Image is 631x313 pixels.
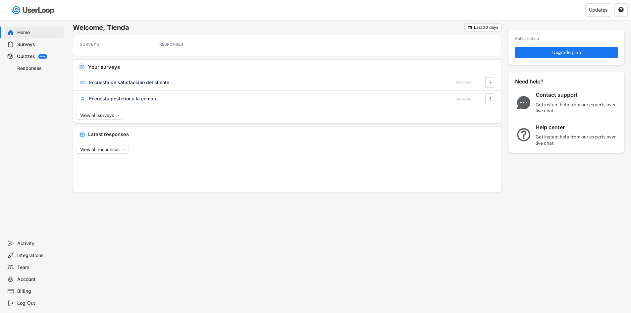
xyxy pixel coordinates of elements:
div: RESPONSES [456,97,471,101]
div: Team [17,264,61,271]
div: Help center [536,124,618,131]
div: Need help? [515,78,561,85]
img: ChatMajor.svg [515,96,532,109]
div: Integrations [17,252,61,259]
div: Home [17,29,61,36]
text:  [489,79,491,86]
div: Log Out [17,300,61,306]
div: Last 30 days [474,26,498,29]
div: BETA [40,55,46,58]
button: Upgrade plan [515,47,618,58]
button: View all responses → [77,145,129,154]
div: Activity [17,240,61,247]
div: RESPONSES [456,81,471,84]
div: Updates [589,8,607,12]
div: Subscription [515,36,539,42]
div: Get instant help from our experts over live chat [536,134,618,146]
button: View all surveys → [77,111,123,120]
div: Surveys [17,41,61,48]
div: Billing [17,288,61,294]
img: QuestionMarkInverseMajor.svg [515,128,532,141]
h6: Welcome, Tienda [73,23,464,32]
div: Encuesta de satisfacción del cliente [89,79,169,86]
img: userloop-logo-01.svg [10,3,57,17]
div: Latest responses [88,132,497,137]
text:  [468,25,472,30]
button:  [467,25,472,30]
div: Encuesta posterior a la compra [89,95,158,102]
div: Account [17,276,61,283]
text:  [618,7,624,13]
img: IncomingMajor.svg [80,132,85,137]
div: RESPONSES [159,42,219,47]
div: Contact support [536,91,618,98]
button:  [487,94,493,104]
div: Responses [17,65,61,72]
text:  [489,95,491,102]
div: Quizzes [17,53,35,60]
button:  [487,78,493,87]
div: SURVEYS [80,42,139,47]
div: Get instant help from our experts over live chat [536,102,618,114]
button:  [618,7,624,13]
div: Your surveys [88,65,497,70]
